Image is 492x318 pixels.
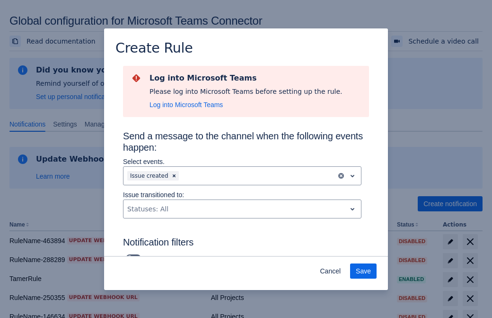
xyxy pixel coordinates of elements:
[337,172,345,180] button: clear
[350,263,377,279] button: Save
[131,73,142,84] span: error
[347,203,358,215] span: open
[356,263,371,279] span: Save
[149,73,343,83] h2: Log into Microsoft Teams
[347,170,358,182] span: open
[115,40,193,58] h3: Create Rule
[123,252,186,265] div: Use JQL
[170,172,178,180] span: Clear
[169,171,179,181] div: Remove Issue created
[149,100,223,109] button: Log into Microsoft Teams
[123,157,361,166] p: Select events.
[314,263,346,279] button: Cancel
[123,236,369,252] h3: Notification filters
[104,65,388,257] div: Scrollable content
[320,263,341,279] span: Cancel
[123,190,361,200] p: Issue transitioned to:
[127,171,169,181] div: Issue created
[123,130,369,157] h3: Send a message to the channel when the following events happen:
[149,87,343,96] div: Please log into Microsoft Teams before setting up the rule.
